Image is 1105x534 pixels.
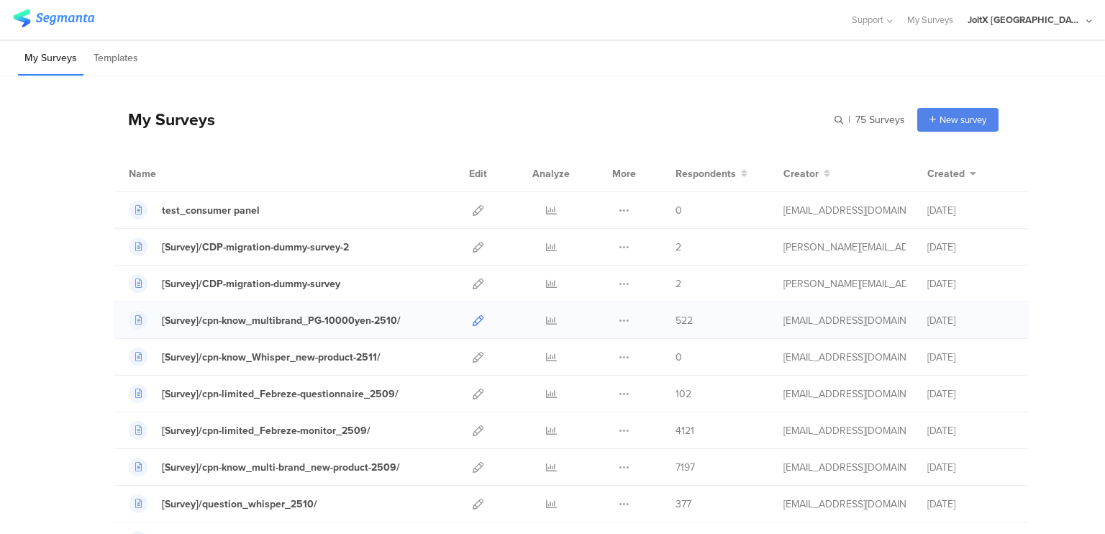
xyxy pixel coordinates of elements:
[783,313,906,328] div: kumai.ik@pg.com
[927,240,1014,255] div: [DATE]
[129,421,370,440] a: [Survey]/cpn-limited_Febreze-monitor_2509/
[783,460,906,475] div: kumai.ik@pg.com
[129,348,381,366] a: [Survey]/cpn-know_Whisper_new-product-2511/
[129,311,401,330] a: [Survey]/cpn-know_multibrand_PG-10000yen-2510/
[676,166,747,181] button: Respondents
[87,42,145,76] li: Templates
[13,9,94,27] img: segmanta logo
[783,276,906,291] div: praharaj.sp.1@pg.com
[927,313,1014,328] div: [DATE]
[162,460,400,475] div: [Survey]/cpn-know_multi-brand_new-product-2509/
[783,423,906,438] div: kumai.ik@pg.com
[783,350,906,365] div: kumai.ik@pg.com
[162,276,340,291] div: [Survey]/CDP-migration-dummy-survey
[463,155,494,191] div: Edit
[129,494,317,513] a: [Survey]/question_whisper_2510/
[940,113,986,127] span: New survey
[783,240,906,255] div: praharaj.sp.1@pg.com
[846,112,852,127] span: |
[852,13,883,27] span: Support
[129,201,260,220] a: test_consumer panel
[676,423,694,438] span: 4121
[676,276,681,291] span: 2
[162,350,381,365] div: [Survey]/cpn-know_Whisper_new-product-2511/
[676,497,691,512] span: 377
[676,313,693,328] span: 522
[783,386,906,402] div: kumai.ik@pg.com
[783,166,830,181] button: Creator
[676,166,736,181] span: Respondents
[968,13,1083,27] div: JoltX [GEOGRAPHIC_DATA]
[129,166,215,181] div: Name
[676,240,681,255] span: 2
[927,350,1014,365] div: [DATE]
[927,497,1014,512] div: [DATE]
[162,423,370,438] div: [Survey]/cpn-limited_Febreze-monitor_2509/
[129,237,349,256] a: [Survey]/CDP-migration-dummy-survey-2
[927,423,1014,438] div: [DATE]
[129,274,340,293] a: [Survey]/CDP-migration-dummy-survey
[162,497,317,512] div: [Survey]/question_whisper_2510/
[927,460,1014,475] div: [DATE]
[783,166,819,181] span: Creator
[855,112,905,127] span: 75 Surveys
[783,497,906,512] div: kumai.ik@pg.com
[162,203,260,218] div: test_consumer panel
[676,460,695,475] span: 7197
[18,42,83,76] li: My Surveys
[676,350,682,365] span: 0
[676,203,682,218] span: 0
[927,166,965,181] span: Created
[529,155,573,191] div: Analyze
[162,313,401,328] div: [Survey]/cpn-know_multibrand_PG-10000yen-2510/
[162,240,349,255] div: [Survey]/CDP-migration-dummy-survey-2
[927,166,976,181] button: Created
[927,203,1014,218] div: [DATE]
[676,386,691,402] span: 102
[609,155,640,191] div: More
[927,386,1014,402] div: [DATE]
[114,107,215,132] div: My Surveys
[129,458,400,476] a: [Survey]/cpn-know_multi-brand_new-product-2509/
[783,203,906,218] div: kumai.ik@pg.com
[129,384,399,403] a: [Survey]/cpn-limited_Febreze-questionnaire_2509/
[162,386,399,402] div: [Survey]/cpn-limited_Febreze-questionnaire_2509/
[927,276,1014,291] div: [DATE]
